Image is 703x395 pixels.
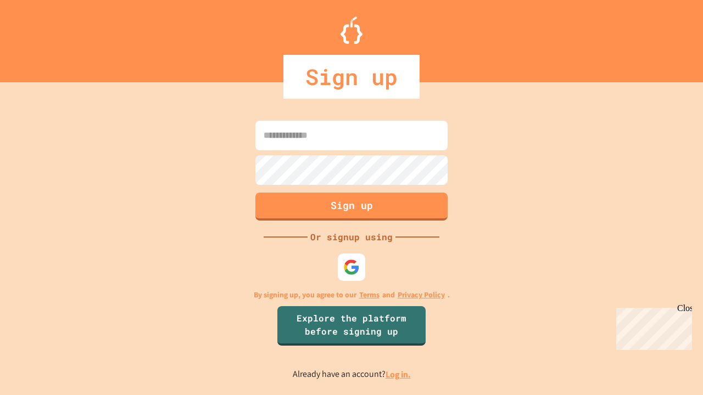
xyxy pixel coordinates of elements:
div: Chat with us now!Close [4,4,76,70]
a: Log in. [386,369,411,380]
iframe: chat widget [612,303,692,350]
button: Sign up [255,193,448,221]
a: Privacy Policy [398,289,445,301]
a: Terms [359,289,380,301]
p: By signing up, you agree to our and . [254,289,450,301]
div: Or signup using [308,230,395,244]
p: Already have an account? [293,368,411,381]
img: Logo.svg [341,16,362,44]
div: Sign up [283,55,420,99]
img: google-icon.svg [343,259,360,275]
a: Explore the platform before signing up [277,306,426,346]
